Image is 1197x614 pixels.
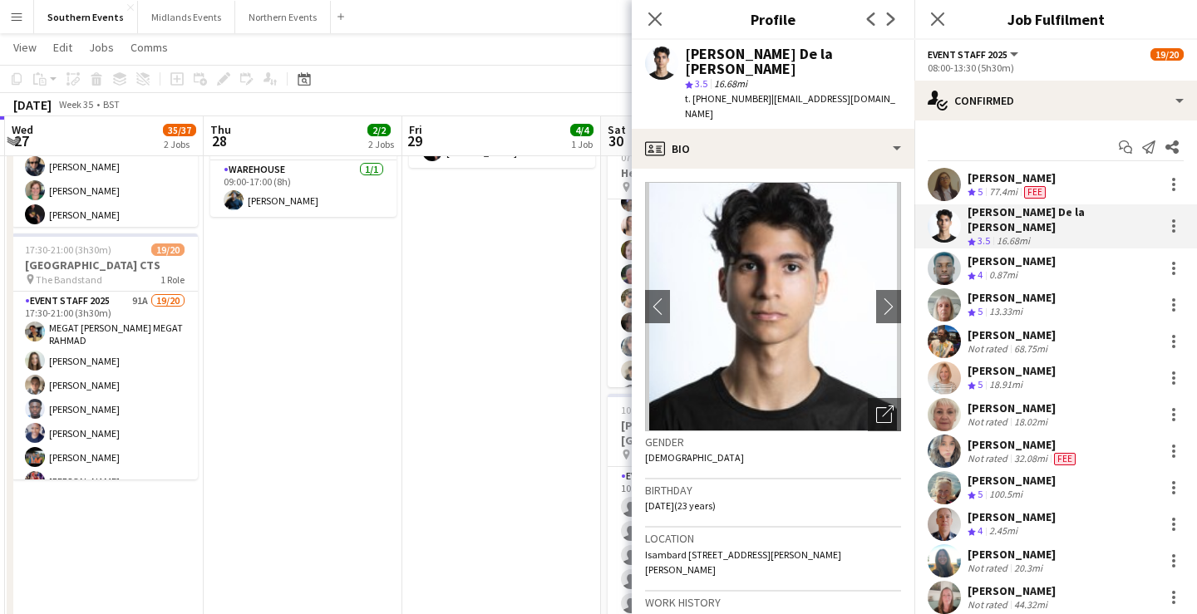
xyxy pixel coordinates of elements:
[978,378,983,391] span: 5
[968,583,1056,598] div: [PERSON_NAME]
[608,122,626,137] span: Sat
[1024,186,1046,199] span: Fee
[82,37,121,58] a: Jobs
[208,131,231,150] span: 28
[914,81,1197,120] div: Confirmed
[645,531,901,546] h3: Location
[53,40,72,55] span: Edit
[89,40,114,55] span: Jobs
[608,165,794,180] h3: Henley Trails 10k + Half
[55,98,96,111] span: Week 35
[124,37,175,58] a: Comms
[210,102,397,217] app-job-card: 09:00-17:00 (8h)1/1Warehouse Hersham1 RoleWarehouse1/109:00-17:00 (8h)[PERSON_NAME]
[605,131,626,150] span: 30
[160,273,185,286] span: 1 Role
[978,268,983,281] span: 4
[978,524,983,537] span: 4
[695,77,707,90] span: 3.5
[968,204,1157,234] div: [PERSON_NAME] De la [PERSON_NAME]
[645,548,841,576] span: Isambard [STREET_ADDRESS][PERSON_NAME][PERSON_NAME]
[868,398,901,431] div: Open photos pop-in
[968,400,1056,415] div: [PERSON_NAME]
[645,182,901,431] img: Crew avatar or photo
[235,1,331,33] button: Northern Events
[928,48,1007,61] span: Event Staff 2025
[685,92,895,120] span: | [EMAIL_ADDRESS][DOMAIN_NAME]
[36,273,102,286] span: The Bandstand
[608,141,794,387] app-job-card: 07:00-14:00 (7h)64/70Henley Trails 10k + Half [GEOGRAPHIC_DATA][PERSON_NAME]1 Role[PERSON_NAME][P...
[968,327,1056,342] div: [PERSON_NAME]
[367,124,391,136] span: 2/2
[1054,453,1076,465] span: Fee
[1011,452,1051,465] div: 32.08mi
[968,473,1056,488] div: [PERSON_NAME]
[9,131,33,150] span: 27
[645,483,901,498] h3: Birthday
[928,48,1021,61] button: Event Staff 2025
[993,234,1033,248] div: 16.68mi
[1011,342,1051,355] div: 68.75mi
[1021,185,1049,199] div: Crew has different fees then in role
[986,524,1021,538] div: 2.45mi
[968,415,1011,428] div: Not rated
[645,595,901,610] h3: Work history
[685,47,901,76] div: [PERSON_NAME] De la [PERSON_NAME]
[986,185,1021,199] div: 77.4mi
[368,138,394,150] div: 2 Jobs
[645,451,744,464] span: [DEMOGRAPHIC_DATA]
[1011,415,1051,428] div: 18.02mi
[968,437,1079,452] div: [PERSON_NAME]
[131,40,168,55] span: Comms
[608,418,794,448] h3: [PERSON_NAME][GEOGRAPHIC_DATA] Set Up
[685,92,771,105] span: t. [PHONE_NUMBER]
[986,488,1026,502] div: 100.5mi
[968,547,1056,562] div: [PERSON_NAME]
[7,37,43,58] a: View
[968,253,1056,268] div: [PERSON_NAME]
[978,234,990,247] span: 3.5
[986,305,1026,319] div: 13.33mi
[151,243,185,256] span: 19/20
[968,452,1011,465] div: Not rated
[138,1,235,33] button: Midlands Events
[986,378,1026,392] div: 18.91mi
[12,233,198,479] app-job-card: 17:30-21:00 (3h30m)19/20[GEOGRAPHIC_DATA] CTS The Bandstand1 RoleEvent Staff 202591A19/2017:30-21...
[210,160,397,217] app-card-role: Warehouse1/109:00-17:00 (8h)[PERSON_NAME]
[968,290,1056,305] div: [PERSON_NAME]
[570,124,594,136] span: 4/4
[164,138,195,150] div: 2 Jobs
[968,170,1056,185] div: [PERSON_NAME]
[645,499,716,512] span: [DATE] (23 years)
[13,40,37,55] span: View
[25,243,111,256] span: 17:30-21:00 (3h30m)
[1051,452,1079,465] div: Crew has different fees then in role
[409,122,422,137] span: Fri
[621,151,688,164] span: 07:00-14:00 (7h)
[1011,598,1051,611] div: 44.32mi
[12,122,33,137] span: Wed
[103,98,120,111] div: BST
[47,37,79,58] a: Edit
[12,258,198,273] h3: [GEOGRAPHIC_DATA] CTS
[632,129,914,169] div: Bio
[632,8,914,30] h3: Profile
[621,404,688,416] span: 10:00-16:00 (6h)
[968,342,1011,355] div: Not rated
[34,1,138,33] button: Southern Events
[914,8,1197,30] h3: Job Fulfilment
[13,96,52,113] div: [DATE]
[645,435,901,449] h3: Gender
[968,363,1056,378] div: [PERSON_NAME]
[978,305,983,317] span: 5
[711,77,751,90] span: 16.68mi
[210,122,231,137] span: Thu
[968,598,1011,611] div: Not rated
[968,509,1056,524] div: [PERSON_NAME]
[406,131,422,150] span: 29
[968,562,1011,574] div: Not rated
[163,124,196,136] span: 35/37
[978,185,983,198] span: 5
[978,488,983,500] span: 5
